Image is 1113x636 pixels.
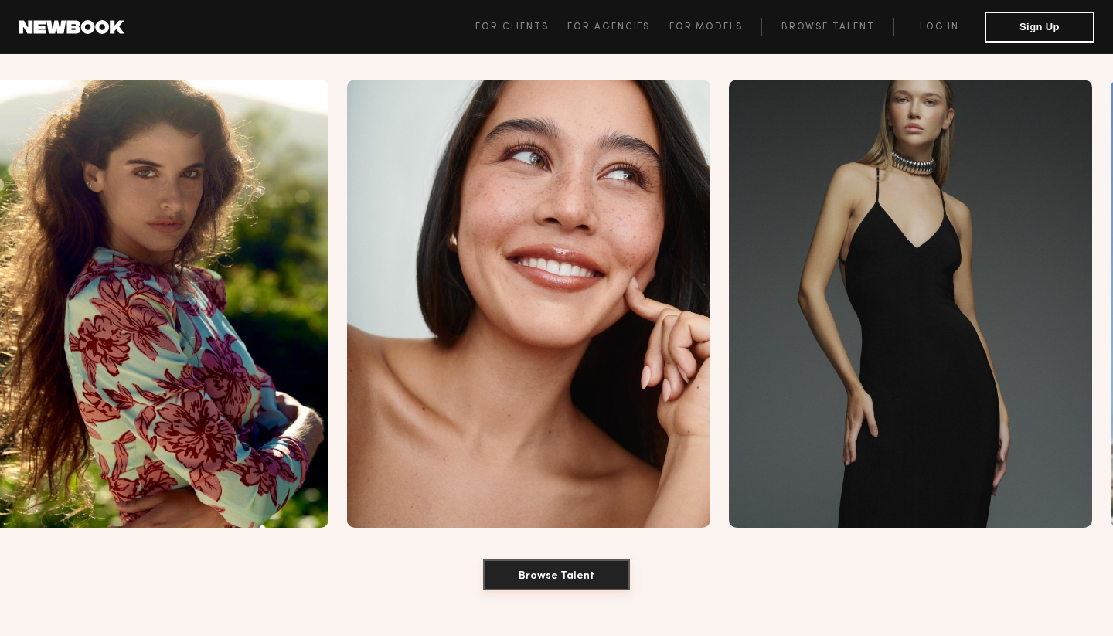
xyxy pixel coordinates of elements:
img: Picture [728,80,1091,528]
span: For Clients [475,22,549,32]
button: Sign Up [985,12,1094,43]
a: Log in [893,18,985,36]
a: For Agencies [567,18,669,36]
span: For Models [669,22,743,32]
img: Picture [346,80,710,528]
button: Browse Talent [483,559,630,590]
span: For Agencies [567,22,650,32]
a: For Models [669,18,762,36]
a: Browse Talent [761,18,893,36]
a: For Clients [475,18,567,36]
